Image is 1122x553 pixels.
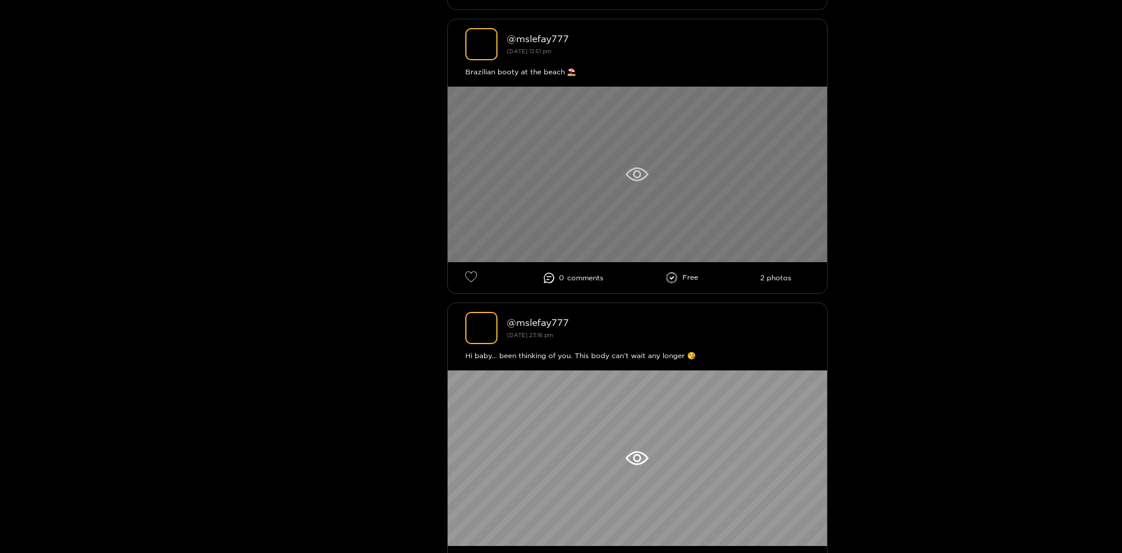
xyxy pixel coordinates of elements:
[465,66,809,78] div: Brazilian booty at the beach ⛱️
[666,272,698,284] li: Free
[465,28,497,60] img: mslefay777
[465,312,497,344] img: mslefay777
[507,33,809,44] div: @ mslefay777
[544,273,603,283] li: 0
[507,48,551,54] small: [DATE] 13:51 pm
[760,274,791,282] li: 2 photos
[567,274,603,282] span: comment s
[465,350,809,362] div: Hi baby… been thinking of you. This body can’t wait any longer 😘
[507,317,809,328] div: @ mslefay777
[507,332,553,338] small: [DATE] 23:16 pm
